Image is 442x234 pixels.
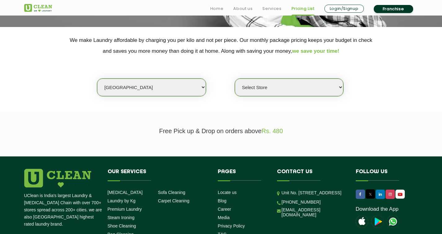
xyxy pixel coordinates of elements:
[218,198,226,203] a: Blog
[292,5,315,12] a: Pricing List
[282,200,321,205] a: [PHONE_NUMBER]
[158,198,189,203] a: Carpet Cleaning
[282,207,346,217] a: [EMAIL_ADDRESS][DOMAIN_NAME]
[356,206,399,212] a: Download the App
[108,169,209,181] h4: Our Services
[24,128,418,135] p: Free Pick up & Drop on orders above
[108,198,136,203] a: Laundry by Kg
[396,191,404,198] img: UClean Laundry and Dry Cleaning
[262,5,281,12] a: Services
[356,215,368,228] img: apple-icon.png
[324,5,364,13] a: Login/Signup
[371,215,384,228] img: playstoreicon.png
[261,128,283,134] span: Rs. 480
[24,4,52,12] img: UClean Laundry and Dry Cleaning
[277,169,346,181] h4: Contact us
[292,48,339,54] span: we save your time!
[282,189,346,196] p: Unit No. [STREET_ADDRESS]
[218,190,237,195] a: Locate us
[24,35,418,56] p: We make Laundry affordable by charging you per kilo and not per piece. Our monthly package pricin...
[233,5,252,12] a: About us
[356,169,410,181] h4: Follow us
[108,207,142,212] a: Premium Laundry
[158,190,185,195] a: Sofa Cleaning
[210,5,224,12] a: Home
[24,169,91,187] img: logo.png
[374,5,413,13] a: Franchise
[218,169,268,181] h4: Pages
[218,207,231,212] a: Career
[108,190,143,195] a: [MEDICAL_DATA]
[387,215,399,228] img: UClean Laundry and Dry Cleaning
[24,192,103,228] p: UClean is India's largest Laundry & [MEDICAL_DATA] Chain with over 700+ stores spread across 200+...
[218,223,245,228] a: Privacy Policy
[108,215,135,220] a: Steam Ironing
[108,223,136,228] a: Shoe Cleaning
[218,215,230,220] a: Media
